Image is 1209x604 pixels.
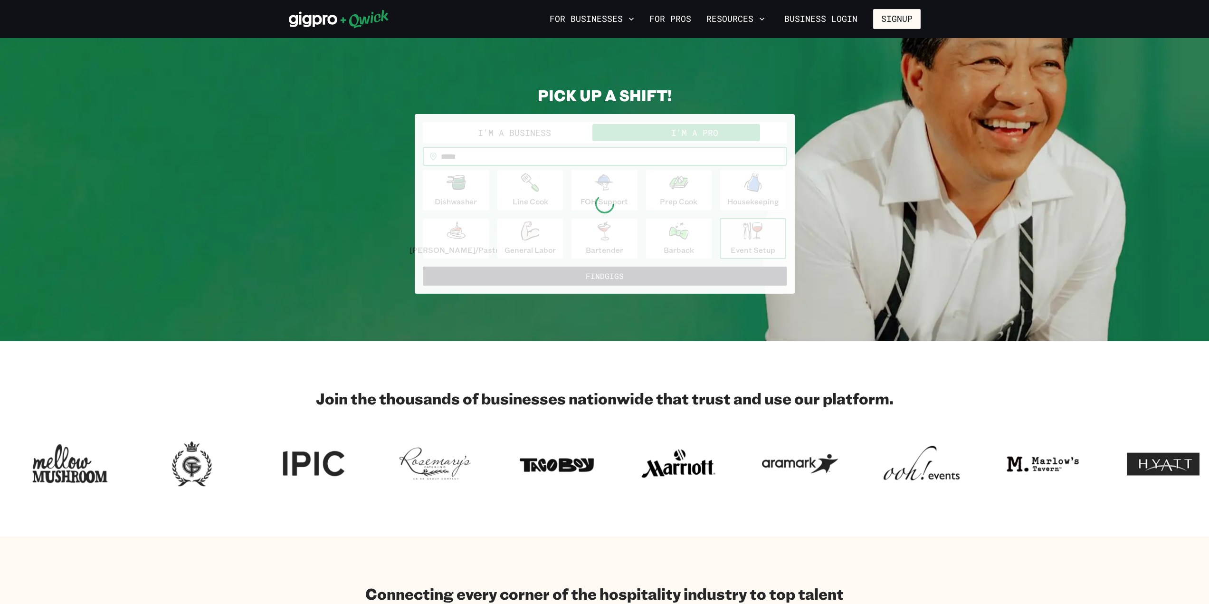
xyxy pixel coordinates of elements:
img: Logo for Marriott [640,438,716,489]
button: Resources [703,11,769,27]
img: Logo for Rosemary's Catering [397,438,473,489]
h2: Join the thousands of businesses nationwide that trust and use our platform. [289,389,921,408]
img: Logo for Mellow Mushroom [32,438,108,489]
a: Business Login [776,9,866,29]
h2: PICK UP A SHIFT! [415,86,795,105]
img: Logo for Marlow's Tavern [1005,438,1081,489]
a: For Pros [646,11,695,27]
p: [PERSON_NAME]/Pastry [409,244,503,256]
img: Logo for IPIC [276,438,352,489]
img: Logo for ooh events [884,438,960,489]
button: Signup [873,9,921,29]
img: Logo for Aramark [762,438,838,489]
img: Logo for Georgian Terrace [154,438,230,489]
button: For Businesses [546,11,638,27]
img: Logo for Hotel Hyatt [1127,438,1203,489]
h2: Connecting every corner of the hospitality industry to top talent [365,584,844,603]
img: Logo for Taco Boy [519,438,595,489]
